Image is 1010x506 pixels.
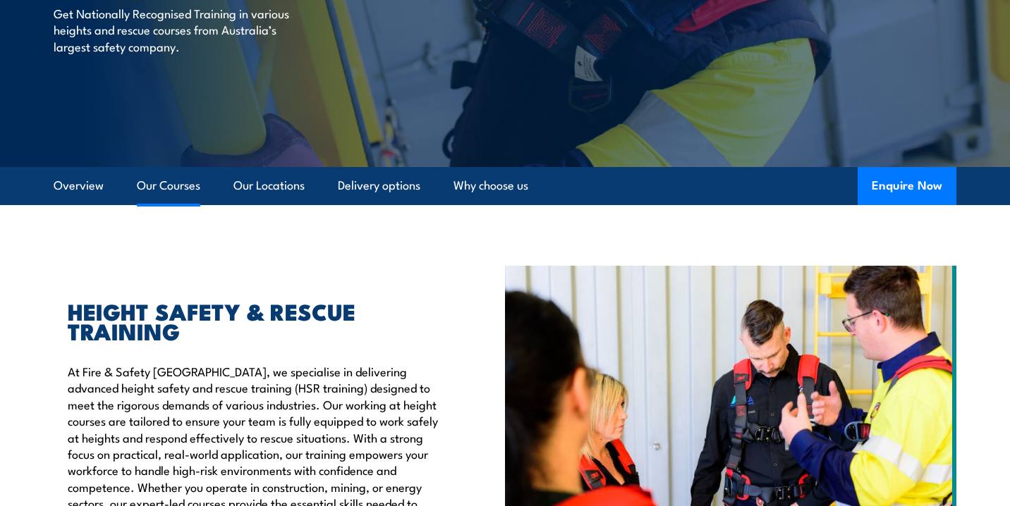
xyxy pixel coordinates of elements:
[233,167,305,204] a: Our Locations
[858,167,956,205] button: Enquire Now
[338,167,420,204] a: Delivery options
[54,167,104,204] a: Overview
[68,301,440,340] h2: HEIGHT SAFETY & RESCUE TRAINING
[54,5,311,54] p: Get Nationally Recognised Training in various heights and rescue courses from Australia’s largest...
[454,167,528,204] a: Why choose us
[137,167,200,204] a: Our Courses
